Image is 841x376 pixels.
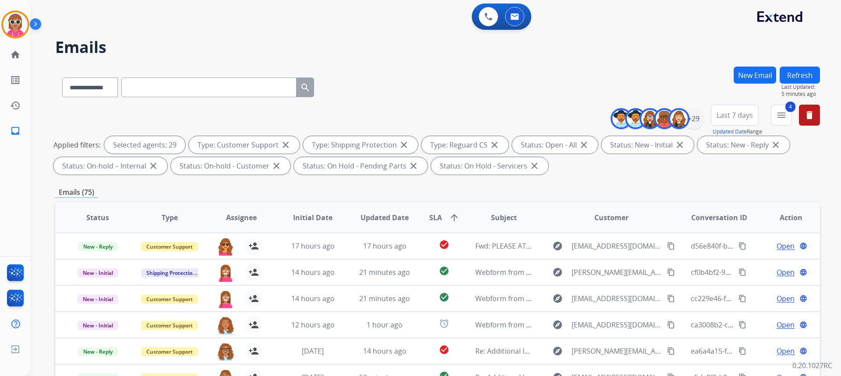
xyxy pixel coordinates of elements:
[579,140,589,150] mat-icon: close
[359,294,410,303] span: 21 minutes ago
[691,212,747,223] span: Conversation ID
[475,294,674,303] span: Webform from [EMAIL_ADDRESS][DOMAIN_NAME] on [DATE]
[248,346,259,356] mat-icon: person_add
[572,320,662,330] span: [EMAIL_ADDRESS][DOMAIN_NAME]
[734,67,776,84] button: New Email
[162,212,178,223] span: Type
[439,239,449,250] mat-icon: check_circle
[667,295,675,302] mat-icon: content_copy
[78,242,118,251] span: New - Reply
[777,267,795,278] span: Open
[739,321,746,329] mat-icon: content_copy
[552,346,563,356] mat-icon: explore
[141,321,198,330] span: Customer Support
[148,161,159,171] mat-icon: close
[781,84,820,91] span: Last Updated:
[217,290,234,308] img: agent-avatar
[780,67,820,84] button: Refresh
[572,267,662,278] span: [PERSON_NAME][EMAIL_ADDRESS][DOMAIN_NAME]
[439,266,449,276] mat-icon: check_circle
[300,82,311,93] mat-icon: search
[271,161,282,171] mat-icon: close
[53,157,167,175] div: Status: On-hold – Internal
[248,293,259,304] mat-icon: person_add
[171,157,290,175] div: Status: On-hold - Customer
[141,268,201,278] span: Shipping Protection
[302,346,324,356] span: [DATE]
[10,49,21,60] mat-icon: home
[293,212,332,223] span: Initial Date
[189,136,300,154] div: Type: Customer Support
[291,294,335,303] span: 14 hours ago
[739,268,746,276] mat-icon: content_copy
[667,268,675,276] mat-icon: content_copy
[491,212,517,223] span: Subject
[777,293,795,304] span: Open
[799,295,807,302] mat-icon: language
[799,347,807,355] mat-icon: language
[449,212,459,223] mat-icon: arrow_upward
[303,136,418,154] div: Type: Shipping Protection
[552,241,563,251] mat-icon: explore
[799,321,807,329] mat-icon: language
[594,212,629,223] span: Customer
[711,105,759,126] button: Last 7 days
[475,241,648,251] span: Fwd: PLEASE ATTACH YOUR PHOTOS TO YOUR REPLY
[475,346,562,356] span: Re: Additional Information
[78,321,118,330] span: New - Initial
[739,242,746,250] mat-icon: content_copy
[771,105,792,126] button: 4
[294,157,428,175] div: Status: On Hold - Pending Parts
[552,267,563,278] mat-icon: explore
[601,136,694,154] div: Status: New - Initial
[291,241,335,251] span: 17 hours ago
[799,242,807,250] mat-icon: language
[408,161,419,171] mat-icon: close
[667,321,675,329] mat-icon: content_copy
[421,136,509,154] div: Type: Reguard CS
[291,267,335,277] span: 14 hours ago
[217,316,234,334] img: agent-avatar
[367,320,403,330] span: 1 hour ago
[439,344,449,355] mat-icon: check_circle
[55,39,820,56] h2: Emails
[399,140,409,150] mat-icon: close
[475,320,674,330] span: Webform from [EMAIL_ADDRESS][DOMAIN_NAME] on [DATE]
[363,241,406,251] span: 17 hours ago
[777,241,795,251] span: Open
[248,320,259,330] mat-icon: person_add
[280,140,291,150] mat-icon: close
[248,241,259,251] mat-icon: person_add
[78,268,118,278] span: New - Initial
[489,140,500,150] mat-icon: close
[781,91,820,98] span: 5 minutes ago
[217,264,234,282] img: agent-avatar
[78,347,118,356] span: New - Reply
[439,292,449,302] mat-icon: check_circle
[799,268,807,276] mat-icon: language
[572,293,662,304] span: [EMAIL_ADDRESS][DOMAIN_NAME]
[10,75,21,85] mat-icon: list_alt
[739,347,746,355] mat-icon: content_copy
[552,293,563,304] mat-icon: explore
[691,346,823,356] span: ea6a4a15-fb4c-4a2d-9fbe-d6a3d04cc143
[363,346,406,356] span: 14 hours ago
[691,267,818,277] span: cf0b4bf2-9eee-4209-900b-e8aff5e8250f
[739,295,746,302] mat-icon: content_copy
[141,295,198,304] span: Customer Support
[217,237,234,256] img: agent-avatar
[78,295,118,304] span: New - Initial
[141,242,198,251] span: Customer Support
[141,347,198,356] span: Customer Support
[713,128,762,135] span: Range
[475,267,728,277] span: Webform from [PERSON_NAME][EMAIL_ADDRESS][DOMAIN_NAME] on [DATE]
[777,346,795,356] span: Open
[572,241,662,251] span: [EMAIL_ADDRESS][DOMAIN_NAME]
[431,157,548,175] div: Status: On Hold - Servicers
[359,267,410,277] span: 21 minutes ago
[675,140,685,150] mat-icon: close
[226,212,257,223] span: Assignee
[529,161,540,171] mat-icon: close
[53,140,101,150] p: Applied filters:
[667,347,675,355] mat-icon: content_copy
